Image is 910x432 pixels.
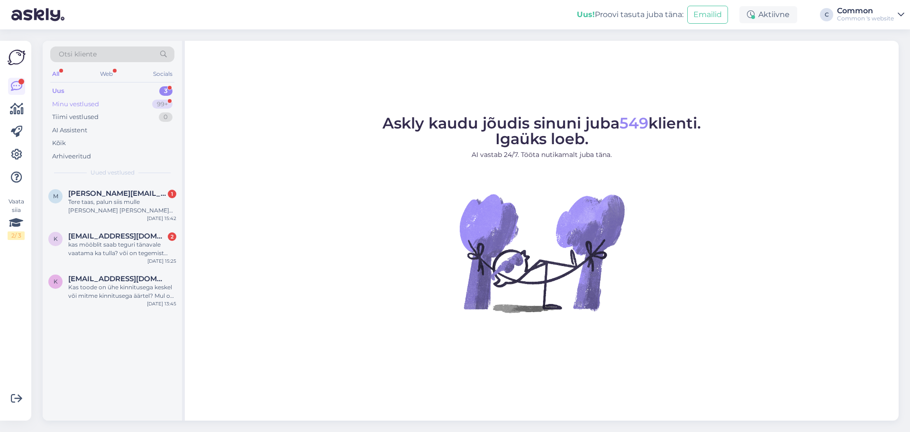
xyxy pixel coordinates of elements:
[8,48,26,66] img: Askly Logo
[687,6,728,24] button: Emailid
[98,68,115,80] div: Web
[91,168,135,177] span: Uued vestlused
[159,86,173,96] div: 3
[68,240,176,257] div: kas mööblit saab teguri tänavale vaatama ka tulla? või on tegemist ainult laoga
[52,112,99,122] div: Tiimi vestlused
[456,167,627,338] img: No Chat active
[54,235,58,242] span: k
[52,152,91,161] div: Arhiveeritud
[68,189,167,198] span: maria.tikka@outlook.com
[59,49,97,59] span: Otsi kliente
[619,114,648,132] span: 549
[53,193,58,200] span: m
[577,9,683,20] div: Proovi tasuta juba täna:
[837,7,904,22] a: CommonCommon 's website
[151,68,174,80] div: Socials
[577,10,595,19] b: Uus!
[820,8,833,21] div: C
[54,278,58,285] span: k
[8,231,25,240] div: 2 / 3
[147,300,176,307] div: [DATE] 13:45
[68,275,167,283] span: kuntu.taavi@gmail.com
[147,215,176,222] div: [DATE] 15:42
[168,190,176,198] div: 1
[68,232,167,240] span: kertuorin9@gmail.com
[837,15,894,22] div: Common 's website
[68,198,176,215] div: Tere taas, palun siis mulle [PERSON_NAME] [PERSON_NAME] madratsiga
[168,232,176,241] div: 2
[739,6,797,23] div: Aktiivne
[147,257,176,265] div: [DATE] 15:25
[50,68,61,80] div: All
[837,7,894,15] div: Common
[52,138,66,148] div: Kõik
[52,100,99,109] div: Minu vestlused
[52,126,87,135] div: AI Assistent
[8,197,25,240] div: Vaata siia
[382,150,701,160] p: AI vastab 24/7. Tööta nutikamalt juba täna.
[52,86,64,96] div: Uus
[68,283,176,300] div: Kas toode on ühe kinnitusega keskel või mitme kinnitusega äärtel? Mul on nimelt keskel "mittepuur...
[382,114,701,148] span: Askly kaudu jõudis sinuni juba klienti. Igaüks loeb.
[152,100,173,109] div: 99+
[159,112,173,122] div: 0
